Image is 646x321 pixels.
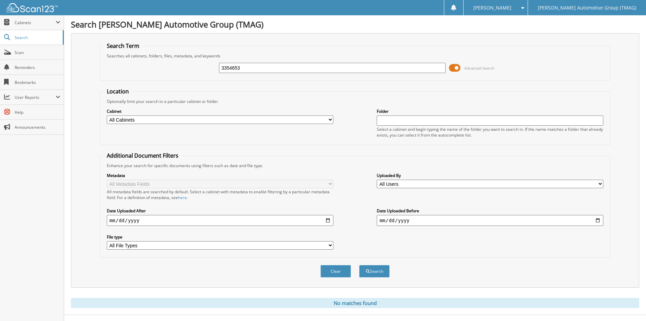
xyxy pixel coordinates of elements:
span: [PERSON_NAME] Automotive Group (TMAG) [538,6,636,10]
span: Search [15,35,59,40]
span: Cabinets [15,20,56,25]
span: Announcements [15,124,60,130]
label: Uploaded By [377,173,603,178]
span: Scan [15,50,60,55]
span: Help [15,109,60,115]
legend: Search Term [103,42,143,50]
label: Cabinet [107,108,333,114]
span: User Reports [15,94,56,100]
div: Enhance your search for specific documents using filters such as date and file type. [103,163,607,168]
span: [PERSON_NAME] [473,6,511,10]
h1: Search [PERSON_NAME] Automotive Group (TMAG) [71,19,639,30]
div: All metadata fields are searched by default. Select a cabinet with metadata to enable filtering b... [107,189,333,200]
legend: Additional Document Filters [103,152,182,159]
button: Search [359,265,390,278]
button: Clear [320,265,351,278]
div: Select a cabinet and begin typing the name of the folder you want to search in. If the name match... [377,126,603,138]
img: scan123-logo-white.svg [7,3,58,12]
input: start [107,215,333,226]
span: Reminders [15,65,60,70]
span: Bookmarks [15,79,60,85]
div: Searches all cabinets, folders, files, metadata, and keywords [103,53,607,59]
span: Advanced Search [464,66,494,71]
div: No matches found [71,298,639,308]
a: here [178,195,187,200]
label: Date Uploaded Before [377,208,603,214]
label: Metadata [107,173,333,178]
label: Folder [377,108,603,114]
input: end [377,215,603,226]
div: Optionally limit your search to a particular cabinet or folder [103,99,607,104]
label: File type [107,234,333,240]
label: Date Uploaded After [107,208,333,214]
legend: Location [103,88,132,95]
